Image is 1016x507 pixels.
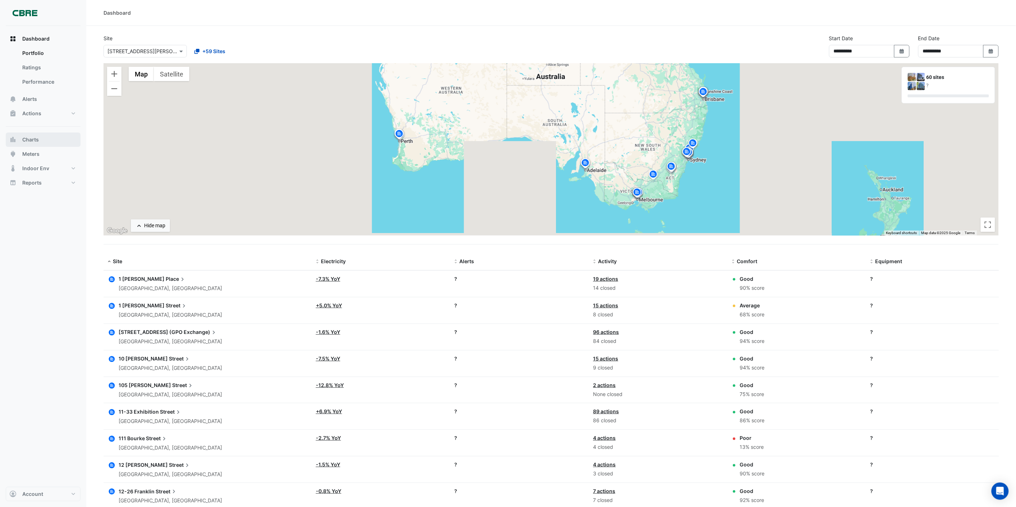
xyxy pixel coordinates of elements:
[740,311,764,319] div: 68% score
[870,355,1001,362] div: ?
[593,488,615,494] a: 7 actions
[154,67,189,81] button: Show satellite imagery
[455,355,585,362] div: ?
[9,96,17,103] app-icon: Alerts
[104,9,131,17] div: Dashboard
[981,218,995,232] button: Toggle fullscreen view
[393,128,405,141] img: site-pin.svg
[927,82,989,89] div: ?
[870,302,1001,309] div: ?
[316,408,342,414] a: +6.9% YoY
[9,35,17,42] app-icon: Dashboard
[119,355,168,362] span: 10 [PERSON_NAME]
[455,302,585,309] div: ?
[683,147,694,160] img: site-pin.svg
[992,483,1009,500] div: Open Intercom Messenger
[22,179,42,186] span: Reports
[119,444,222,452] div: [GEOGRAPHIC_DATA], [GEOGRAPHIC_DATA]
[9,136,17,143] app-icon: Charts
[455,328,585,336] div: ?
[593,443,723,451] div: 4 closed
[593,302,618,308] a: 15 actions
[593,355,618,362] a: 15 actions
[740,275,764,283] div: Good
[698,86,709,99] img: site-pin.svg
[119,311,222,319] div: [GEOGRAPHIC_DATA], [GEOGRAPHIC_DATA]
[688,138,699,150] img: site-pin.svg
[829,34,853,42] label: Start Date
[740,417,764,425] div: 86% score
[460,258,474,264] span: Alerts
[119,284,222,293] div: [GEOGRAPHIC_DATA], [GEOGRAPHIC_DATA]
[6,487,81,501] button: Account
[119,382,171,388] span: 105 [PERSON_NAME]
[740,461,764,468] div: Good
[17,60,81,75] a: Ratings
[6,176,81,190] button: Reports
[737,258,757,264] span: Comfort
[598,258,617,264] span: Activity
[740,302,764,309] div: Average
[666,162,677,174] img: site-pin.svg
[119,276,165,282] span: 1 [PERSON_NAME]
[593,390,723,399] div: None closed
[9,179,17,186] app-icon: Reports
[6,132,81,147] button: Charts
[6,46,81,92] div: Dashboard
[9,110,17,117] app-icon: Actions
[682,147,693,159] img: site-pin.svg
[119,338,222,346] div: [GEOGRAPHIC_DATA], [GEOGRAPHIC_DATA]
[316,382,344,388] a: -12.8% YoY
[184,328,217,336] span: Exchange)
[129,67,154,81] button: Show street map
[965,231,975,235] a: Terms (opens in new tab)
[698,87,709,99] img: site-pin.svg
[740,355,764,362] div: Good
[6,147,81,161] button: Meters
[740,487,764,495] div: Good
[870,408,1001,415] div: ?
[870,487,1001,495] div: ?
[455,461,585,468] div: ?
[119,470,222,479] div: [GEOGRAPHIC_DATA], [GEOGRAPHIC_DATA]
[6,161,81,176] button: Indoor Env
[740,337,764,345] div: 94% score
[166,302,188,310] span: Street
[870,275,1001,283] div: ?
[144,222,165,229] div: Hide map
[202,47,225,55] span: +59 Sites
[665,163,677,175] img: site-pin.svg
[698,86,709,99] img: site-pin.svg
[740,284,764,292] div: 90% score
[927,74,989,81] div: 60 sites
[870,461,1001,468] div: ?
[681,146,693,159] img: site-pin.svg
[156,487,178,495] span: Street
[740,364,764,372] div: 94% score
[169,461,191,469] span: Street
[22,165,49,172] span: Indoor Env
[870,434,1001,442] div: ?
[593,311,723,319] div: 8 closed
[455,487,585,495] div: ?
[105,226,129,236] img: Google
[593,461,616,468] a: 4 actions
[593,435,616,441] a: 4 actions
[455,275,585,283] div: ?
[666,161,677,174] img: site-pin.svg
[316,276,340,282] a: -7.3% YoY
[593,284,723,292] div: 14 closed
[666,161,677,174] img: site-pin.svg
[394,129,406,142] img: site-pin.svg
[131,219,170,232] button: Hide map
[886,231,917,236] button: Keyboard shortcuts
[455,408,585,415] div: ?
[105,226,129,236] a: Open this area in Google Maps (opens a new window)
[17,46,81,60] a: Portfolio
[988,48,994,54] fa-icon: Select Date
[870,328,1001,336] div: ?
[166,275,186,283] span: Place
[633,187,644,200] img: site-pin.svg
[593,417,723,425] div: 86 closed
[917,73,925,81] img: 1 Shelley Street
